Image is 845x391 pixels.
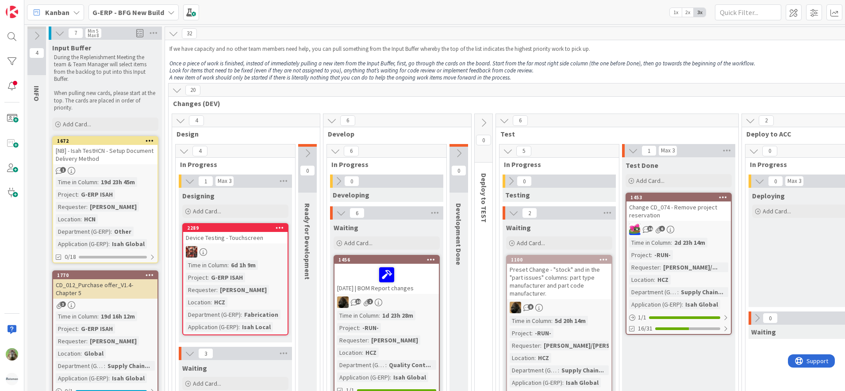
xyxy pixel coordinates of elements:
[334,223,358,232] span: Waiting
[182,28,197,39] span: 32
[626,312,731,323] div: 1/1
[763,207,791,215] span: Add Card...
[334,256,439,294] div: 1456[DATE] | BOM Report changes
[53,145,157,164] div: [NB] - Isah TestHCN - Setup Document Delivery Method
[517,239,545,247] span: Add Card...
[331,160,435,169] span: In Progress
[751,327,776,336] span: Waiting
[186,322,238,332] div: Application (G-ERP)
[104,361,105,371] span: :
[110,373,147,383] div: Isah Global
[391,372,428,382] div: Isah Global
[536,353,551,363] div: HCZ
[186,310,241,319] div: Department (G-ERP)
[63,120,91,128] span: Add Card...
[344,146,359,156] span: 6
[183,246,288,258] div: JK
[350,208,365,218] span: 6
[105,361,152,371] div: Supply Chain...
[542,341,647,350] div: [PERSON_NAME]/[PERSON_NAME]...
[60,167,66,173] span: 1
[99,311,137,321] div: 19d 16h 12m
[56,324,77,334] div: Project
[81,214,82,224] span: :
[476,135,491,145] span: 0
[337,360,385,370] div: Department (G-ERP)
[338,257,439,263] div: 1456
[531,328,533,338] span: :
[752,191,785,200] span: Deploying
[207,273,209,282] span: :
[198,176,213,186] span: 1
[379,311,380,320] span: :
[218,285,269,295] div: [PERSON_NAME]
[510,378,562,387] div: Application (G-ERP)
[183,224,288,232] div: 2289
[362,348,363,357] span: :
[81,349,82,358] span: :
[641,145,657,156] span: 1
[337,372,390,382] div: Application (G-ERP)
[209,273,245,282] div: G-ERP ISAH
[45,7,69,18] span: Kanban
[32,86,41,101] span: INFO
[198,348,213,359] span: 3
[57,138,157,144] div: 1672
[79,324,115,334] div: G-ERP ISAH
[387,360,433,370] div: Quality Cont...
[56,227,111,236] div: Department (G-ERP)
[97,177,99,187] span: :
[654,275,655,285] span: :
[661,262,720,272] div: [PERSON_NAME]/...
[211,297,212,307] span: :
[507,256,611,299] div: 1100Preset Change - "stock" and in the "part issues" columns: part type manufacturer and part cod...
[240,322,273,332] div: Isah Local
[562,378,564,387] span: :
[513,115,528,126] span: 6
[677,287,679,297] span: :
[86,336,88,346] span: :
[56,239,108,249] div: Application (G-ERP)
[187,225,288,231] div: 2289
[186,297,211,307] div: Location
[679,287,726,297] div: Supply Chain...
[659,226,665,232] span: 6
[787,179,801,183] div: Max 3
[682,300,683,309] span: :
[56,373,108,383] div: Application (G-ERP)
[79,190,115,199] div: G-ERP ISAH
[56,311,97,321] div: Time in Column
[6,6,18,18] img: Visit kanbanzone.com
[108,239,110,249] span: :
[88,29,98,33] div: Min 5
[516,146,531,156] span: 5
[647,226,653,232] span: 16
[29,48,44,58] span: 4
[112,227,134,236] div: Other
[86,202,88,212] span: :
[380,311,415,320] div: 1d 23h 28m
[6,348,18,361] img: TT
[768,176,783,186] span: 0
[344,239,373,247] span: Add Card...
[56,202,86,212] div: Requester
[510,365,558,375] div: Department (G-ERP)
[510,341,540,350] div: Requester
[368,335,369,345] span: :
[192,146,207,156] span: 4
[337,296,349,308] img: ND
[169,74,511,81] em: A new item of work should only be started if there is literally nothing that you can do to help t...
[19,1,40,12] span: Support
[53,137,157,145] div: 1672
[54,90,157,111] p: When pulling new cards, please start at the top. The cards are placed in order of priority.
[629,224,641,235] img: JK
[57,272,157,278] div: 1770
[337,348,362,357] div: Location
[638,324,653,333] span: 16/31
[56,349,81,358] div: Location
[344,176,359,186] span: 0
[53,279,157,299] div: CD_012_Purchase offer_V1.4- Chapter 5
[303,203,312,280] span: Ready for Development
[504,160,608,169] span: In Progress
[480,173,488,223] span: Deploy to TEST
